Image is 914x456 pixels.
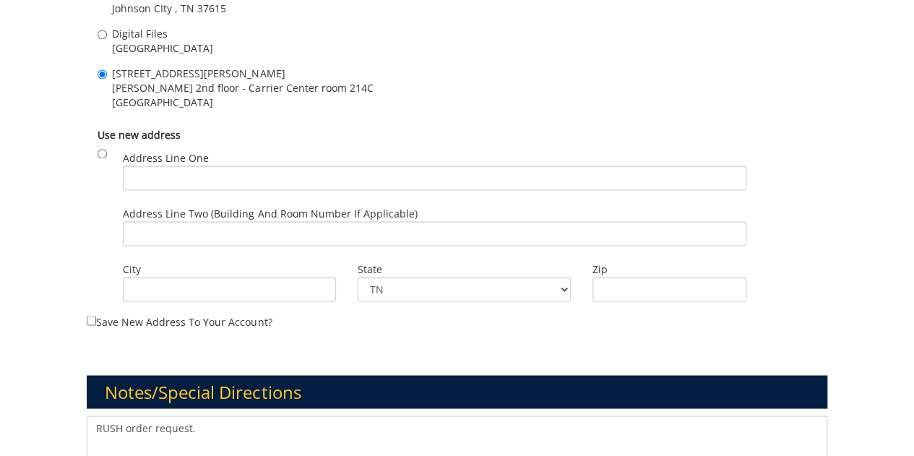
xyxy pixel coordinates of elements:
span: [GEOGRAPHIC_DATA] [112,95,373,110]
span: Johnson CIty , TN 37615 [112,1,401,16]
label: Address Line One [123,151,746,190]
span: Digital Files [112,27,213,41]
input: Digital Files [GEOGRAPHIC_DATA] [98,30,107,39]
input: Save new address to your account? [87,316,96,325]
span: [PERSON_NAME] 2nd floor - Carrier Center room 214C [112,81,373,95]
input: City [123,277,336,301]
label: Zip [592,262,747,277]
input: Address Line One [123,165,746,190]
input: Zip [592,277,747,301]
input: [STREET_ADDRESS][PERSON_NAME] [PERSON_NAME] 2nd floor - Carrier Center room 214C [GEOGRAPHIC_DATA] [98,69,107,79]
label: Address Line Two (Building and Room Number if applicable) [123,207,746,246]
h3: Notes/Special Directions [87,375,827,408]
label: City [123,262,336,277]
span: [GEOGRAPHIC_DATA] [112,41,213,56]
input: Address Line Two (Building and Room Number if applicable) [123,221,746,246]
label: State [358,262,571,277]
span: [STREET_ADDRESS][PERSON_NAME] [112,66,373,81]
b: Use new address [98,128,181,142]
